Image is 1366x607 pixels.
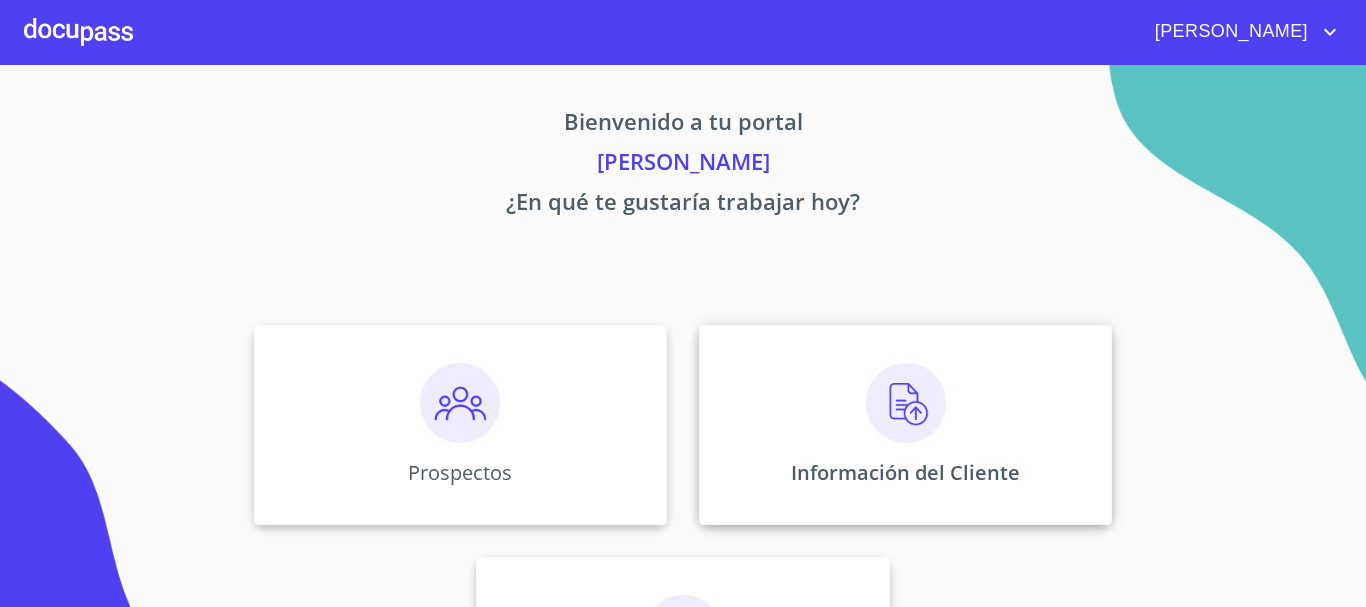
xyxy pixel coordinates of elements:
span: [PERSON_NAME] [1140,16,1318,48]
p: Información del Cliente [791,459,1020,486]
img: carga.png [866,363,946,443]
img: prospectos.png [420,363,500,443]
button: account of current user [1140,16,1342,48]
p: ¿En qué te gustaría trabajar hoy? [67,185,1299,225]
p: Bienvenido a tu portal [67,105,1299,145]
p: [PERSON_NAME] [67,145,1299,185]
p: Prospectos [408,459,512,486]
